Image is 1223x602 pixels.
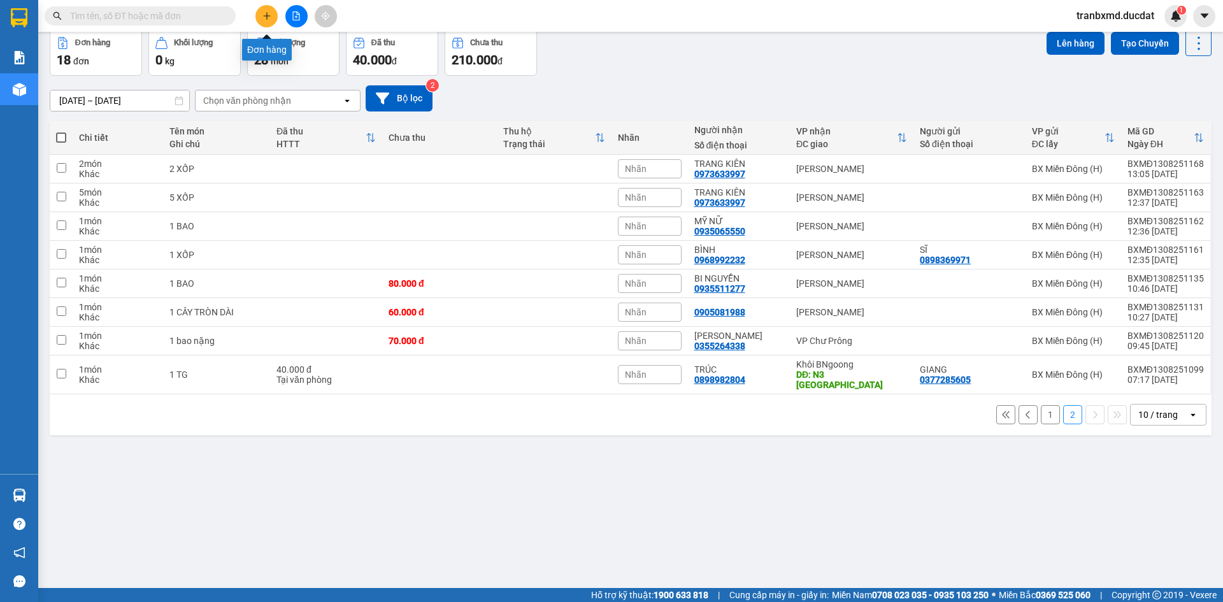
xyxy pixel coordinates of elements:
[8,36,69,60] strong: 0931 600 979
[1032,126,1105,136] div: VP gửi
[718,588,720,602] span: |
[920,375,971,385] div: 0377285605
[247,30,340,76] button: Số lượng28món
[694,341,745,351] div: 0355264338
[1127,226,1204,236] div: 12:36 [DATE]
[920,245,1019,255] div: SĨ
[50,90,189,111] input: Select a date range.
[796,164,907,174] div: [PERSON_NAME]
[1036,590,1091,600] strong: 0369 525 060
[1121,121,1210,155] th: Toggle SortBy
[1041,405,1060,424] button: 1
[503,126,595,136] div: Thu hộ
[1170,10,1182,22] img: icon-new-feature
[35,12,159,30] span: ĐỨC ĐẠT GIA LAI
[169,126,264,136] div: Tên món
[79,331,157,341] div: 1 món
[1152,591,1161,599] span: copyright
[1127,139,1194,149] div: Ngày ĐH
[654,590,708,600] strong: 1900 633 818
[8,36,46,48] strong: Sài Gòn:
[790,121,913,155] th: Toggle SortBy
[276,139,366,149] div: HTTT
[1127,375,1204,385] div: 07:17 [DATE]
[79,375,157,385] div: Khác
[694,331,783,341] div: HOÀNG LÊ
[1032,221,1115,231] div: BX Miền Đông (H)
[832,588,989,602] span: Miền Nam
[1179,6,1184,15] span: 1
[1127,169,1204,179] div: 13:05 [DATE]
[276,364,376,375] div: 40.000 đ
[169,250,264,260] div: 1 XỐP
[694,255,745,265] div: 0968992232
[694,159,783,169] div: TRANG KIÊN
[371,38,395,47] div: Đã thu
[920,255,971,265] div: 0898369971
[8,62,71,74] strong: 0901 936 968
[694,197,745,208] div: 0973633997
[13,518,25,530] span: question-circle
[81,62,143,74] strong: 0901 933 179
[13,547,25,559] span: notification
[1066,8,1164,24] span: tranbxmd.ducdat
[497,121,611,155] th: Toggle SortBy
[79,159,157,169] div: 2 món
[79,312,157,322] div: Khác
[366,85,433,111] button: Bộ lọc
[625,221,647,231] span: Nhãn
[625,369,647,380] span: Nhãn
[79,273,157,283] div: 1 món
[81,36,161,48] strong: [PERSON_NAME]:
[1127,283,1204,294] div: 10:46 [DATE]
[155,52,162,68] span: 0
[694,216,783,226] div: MỸ NỮ
[81,36,183,60] strong: 0901 900 568
[625,192,647,203] span: Nhãn
[1063,405,1082,424] button: 2
[694,226,745,236] div: 0935065550
[53,11,62,20] span: search
[242,39,292,61] div: Đơn hàng
[271,56,289,66] span: món
[389,307,490,317] div: 60.000 đ
[452,52,497,68] span: 210.000
[169,139,264,149] div: Ghi chú
[1032,250,1115,260] div: BX Miền Đông (H)
[11,8,27,27] img: logo-vxr
[79,245,157,255] div: 1 món
[148,30,241,76] button: Khối lượng0kg
[13,489,26,502] img: warehouse-icon
[694,245,783,255] div: BÌNH
[618,133,682,143] div: Nhãn
[796,278,907,289] div: [PERSON_NAME]
[169,164,264,174] div: 2 XỐP
[1111,32,1179,55] button: Tạo Chuyến
[169,369,264,380] div: 1 TG
[872,590,989,600] strong: 0708 023 035 - 0935 103 250
[392,56,397,66] span: đ
[1032,139,1105,149] div: ĐC lấy
[625,307,647,317] span: Nhãn
[13,575,25,587] span: message
[1127,302,1204,312] div: BXMĐ1308251131
[8,80,64,97] span: VP GỬI:
[169,221,264,231] div: 1 BAO
[694,364,783,375] div: TRÚC
[79,283,157,294] div: Khác
[796,139,897,149] div: ĐC giao
[169,278,264,289] div: 1 BAO
[694,283,745,294] div: 0935511277
[694,273,783,283] div: BI NGUYỄN
[1177,6,1186,15] sup: 1
[79,226,157,236] div: Khác
[262,11,271,20] span: plus
[70,9,220,23] input: Tìm tên, số ĐT hoặc mã đơn
[75,38,110,47] div: Đơn hàng
[203,94,291,107] div: Chọn văn phòng nhận
[1127,216,1204,226] div: BXMĐ1308251162
[1127,312,1204,322] div: 10:27 [DATE]
[497,56,503,66] span: đ
[625,164,647,174] span: Nhãn
[1188,410,1198,420] svg: open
